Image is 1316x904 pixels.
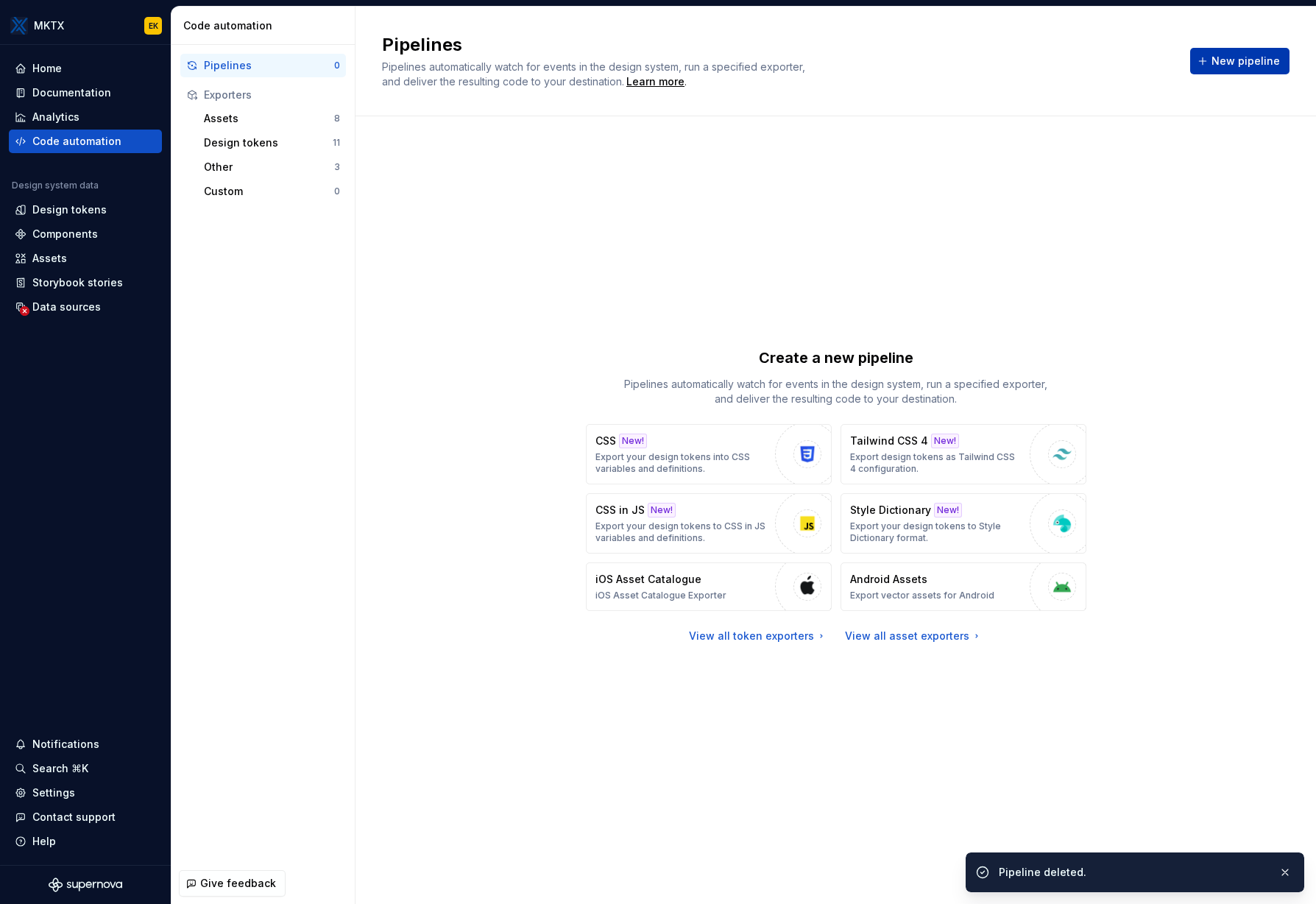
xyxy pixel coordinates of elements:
[32,275,123,290] div: Storybook stories
[334,60,340,71] div: 0
[999,865,1267,880] div: Pipeline deleted.
[586,493,832,554] button: CSS in JSNew!Export your design tokens to CSS in JS variables and definitions.
[204,160,334,174] div: Other
[850,503,931,518] p: Style Dictionary
[32,834,56,849] div: Help
[615,377,1057,406] p: Pipelines automatically watch for events in the design system, run a specified exporter, and deli...
[9,57,162,80] a: Home
[204,184,334,199] div: Custom
[9,105,162,129] a: Analytics
[934,503,962,518] div: New!
[850,434,928,448] p: Tailwind CSS 4
[595,503,645,518] p: CSS in JS
[34,18,64,33] div: MKTX
[841,493,1086,554] button: Style DictionaryNew!Export your design tokens to Style Dictionary format.
[9,805,162,829] button: Contact support
[595,434,616,448] p: CSS
[841,562,1086,611] button: Android AssetsExport vector assets for Android
[179,870,286,897] button: Give feedback
[204,135,333,150] div: Design tokens
[32,85,111,100] div: Documentation
[204,58,334,73] div: Pipelines
[841,424,1086,484] button: Tailwind CSS 4New!Export design tokens as Tailwind CSS 4 configuration.
[204,88,340,102] div: Exporters
[333,137,340,149] div: 11
[9,271,162,294] a: Storybook stories
[49,877,122,892] svg: Supernova Logo
[586,562,832,611] button: iOS Asset CatalogueiOS Asset Catalogue Exporter
[198,180,346,203] button: Custom0
[850,590,994,601] p: Export vector assets for Android
[586,424,832,484] button: CSSNew!Export your design tokens into CSS variables and definitions.
[32,61,62,76] div: Home
[9,247,162,270] a: Assets
[595,572,701,587] p: iOS Asset Catalogue
[9,130,162,153] a: Code automation
[200,876,276,891] span: Give feedback
[595,520,768,544] p: Export your design tokens to CSS in JS variables and definitions.
[595,590,726,601] p: iOS Asset Catalogue Exporter
[180,54,346,77] button: Pipelines0
[334,161,340,173] div: 3
[198,107,346,130] button: Assets8
[9,295,162,319] a: Data sources
[149,20,158,32] div: EK
[759,347,913,368] p: Create a new pipeline
[850,520,1022,544] p: Export your design tokens to Style Dictionary format.
[334,186,340,197] div: 0
[32,785,75,800] div: Settings
[9,781,162,805] a: Settings
[850,451,1022,475] p: Export design tokens as Tailwind CSS 4 configuration.
[624,77,687,88] span: .
[32,227,98,241] div: Components
[595,451,768,475] p: Export your design tokens into CSS variables and definitions.
[198,155,346,179] button: Other3
[183,18,349,33] div: Code automation
[9,732,162,756] button: Notifications
[9,830,162,853] button: Help
[32,761,88,776] div: Search ⌘K
[32,134,121,149] div: Code automation
[198,131,346,155] button: Design tokens11
[648,503,676,518] div: New!
[32,737,99,752] div: Notifications
[850,572,927,587] p: Android Assets
[32,300,101,314] div: Data sources
[9,222,162,246] a: Components
[10,17,28,35] img: 6599c211-2218-4379-aa47-474b768e6477.png
[32,251,67,266] div: Assets
[12,180,99,191] div: Design system data
[204,111,334,126] div: Assets
[334,113,340,124] div: 8
[931,434,959,448] div: New!
[3,10,168,41] button: MKTXEK
[626,74,684,89] a: Learn more
[32,110,79,124] div: Analytics
[689,629,827,643] a: View all token exporters
[382,60,808,88] span: Pipelines automatically watch for events in the design system, run a specified exporter, and deli...
[1211,54,1280,68] span: New pipeline
[382,33,1172,57] h2: Pipelines
[32,202,107,217] div: Design tokens
[9,81,162,105] a: Documentation
[9,757,162,780] button: Search ⌘K
[32,810,116,824] div: Contact support
[845,629,983,643] a: View all asset exporters
[9,198,162,222] a: Design tokens
[619,434,647,448] div: New!
[1190,48,1290,74] button: New pipeline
